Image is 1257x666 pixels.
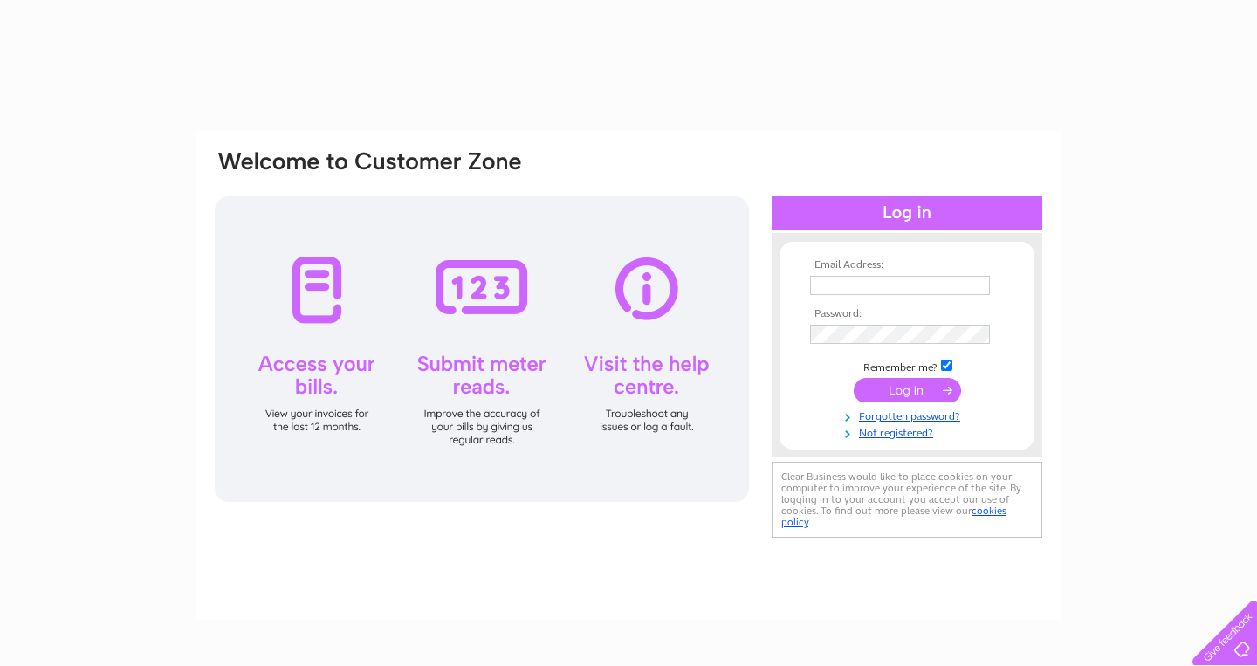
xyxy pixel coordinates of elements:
[806,259,1008,271] th: Email Address:
[772,462,1042,538] div: Clear Business would like to place cookies on your computer to improve your experience of the sit...
[810,407,1008,423] a: Forgotten password?
[806,357,1008,374] td: Remember me?
[781,505,1006,528] a: cookies policy
[854,378,961,402] input: Submit
[810,423,1008,440] a: Not registered?
[806,308,1008,320] th: Password:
